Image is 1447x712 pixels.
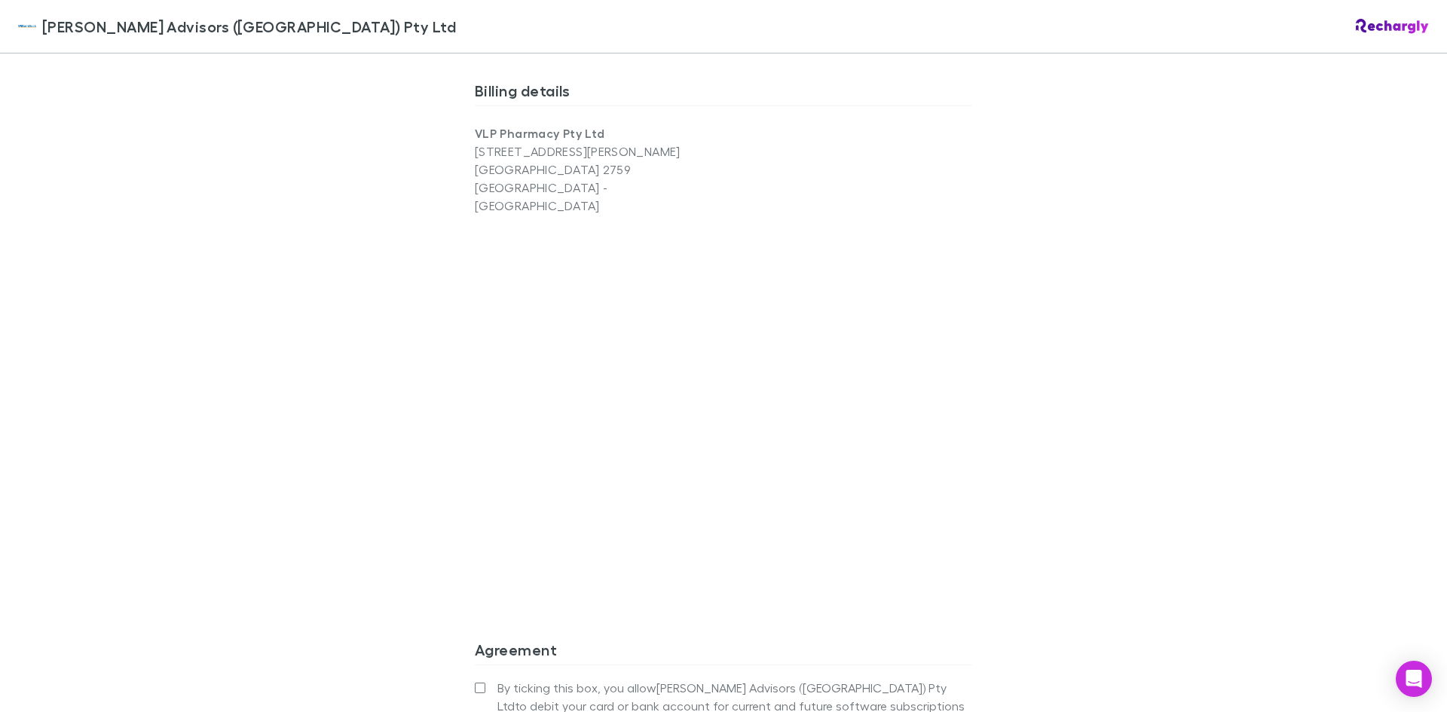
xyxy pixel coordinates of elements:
[475,640,972,665] h3: Agreement
[42,15,456,38] span: [PERSON_NAME] Advisors ([GEOGRAPHIC_DATA]) Pty Ltd
[1356,19,1429,34] img: Rechargly Logo
[475,124,723,142] p: VLP Pharmacy Pty Ltd
[1396,661,1432,697] div: Open Intercom Messenger
[475,81,972,105] h3: Billing details
[472,224,975,571] iframe: Secure address input frame
[475,179,723,215] p: [GEOGRAPHIC_DATA] - [GEOGRAPHIC_DATA]
[18,17,36,35] img: William Buck Advisors (WA) Pty Ltd's Logo
[475,160,723,179] p: [GEOGRAPHIC_DATA] 2759
[475,142,723,160] p: [STREET_ADDRESS][PERSON_NAME]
